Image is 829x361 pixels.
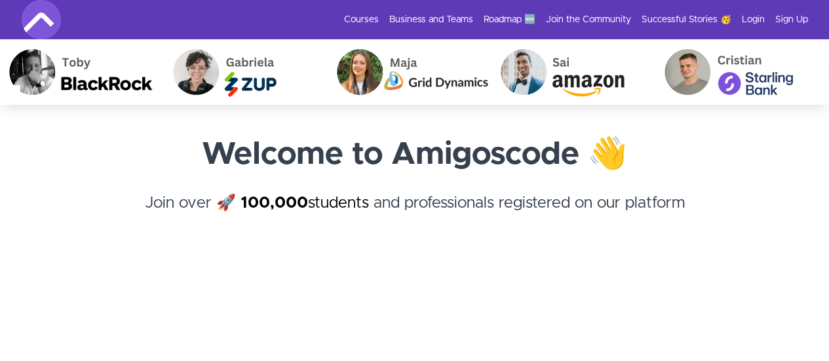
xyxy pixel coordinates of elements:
img: Sai [490,39,653,105]
strong: Welcome to Amigoscode 👋 [202,139,627,170]
a: Login [742,13,765,26]
a: Business and Teams [389,13,473,26]
a: Successful Stories 🥳 [642,13,731,26]
a: Courses [344,13,379,26]
a: Roadmap 🆕 [484,13,535,26]
img: Maja [326,39,490,105]
a: Sign Up [775,13,808,26]
a: 100,000students [241,195,369,211]
img: Cristian [653,39,817,105]
a: Join the Community [546,13,631,26]
h4: Join over 🚀 and professionals registered on our platform [22,191,808,238]
img: Gabriela [162,39,326,105]
strong: 100,000 [241,195,308,211]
